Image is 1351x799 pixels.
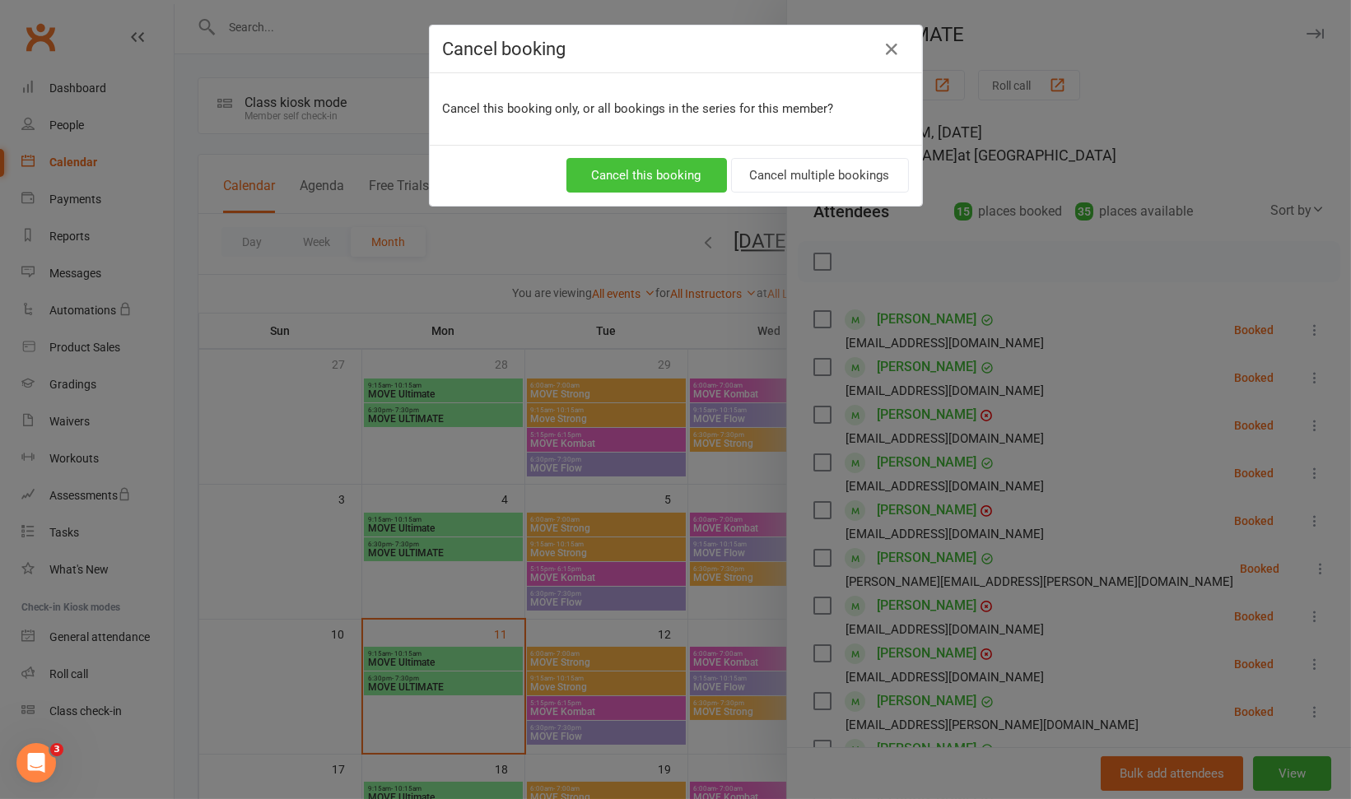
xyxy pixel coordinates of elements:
h4: Cancel booking [443,39,909,59]
button: Cancel this booking [566,158,727,193]
span: 3 [50,743,63,756]
p: Cancel this booking only, or all bookings in the series for this member? [443,99,909,118]
iframe: Intercom live chat [16,743,56,783]
button: Close [879,36,906,63]
button: Cancel multiple bookings [731,158,909,193]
